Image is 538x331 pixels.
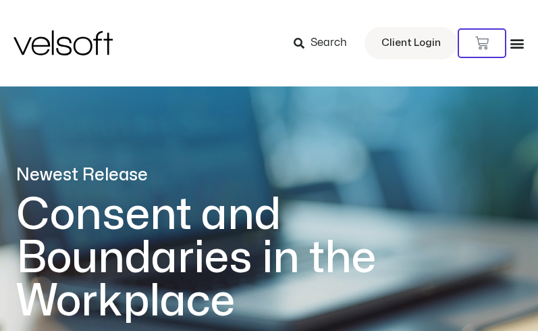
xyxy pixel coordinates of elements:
[365,27,458,59] a: Client Login
[14,30,113,55] img: Velsoft Training Materials
[16,194,522,324] h1: Consent and Boundaries in the Workplace
[510,36,524,51] div: Menu Toggle
[381,34,441,52] span: Client Login
[16,163,522,187] p: Newest Release
[294,32,356,55] a: Search
[311,34,347,52] span: Search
